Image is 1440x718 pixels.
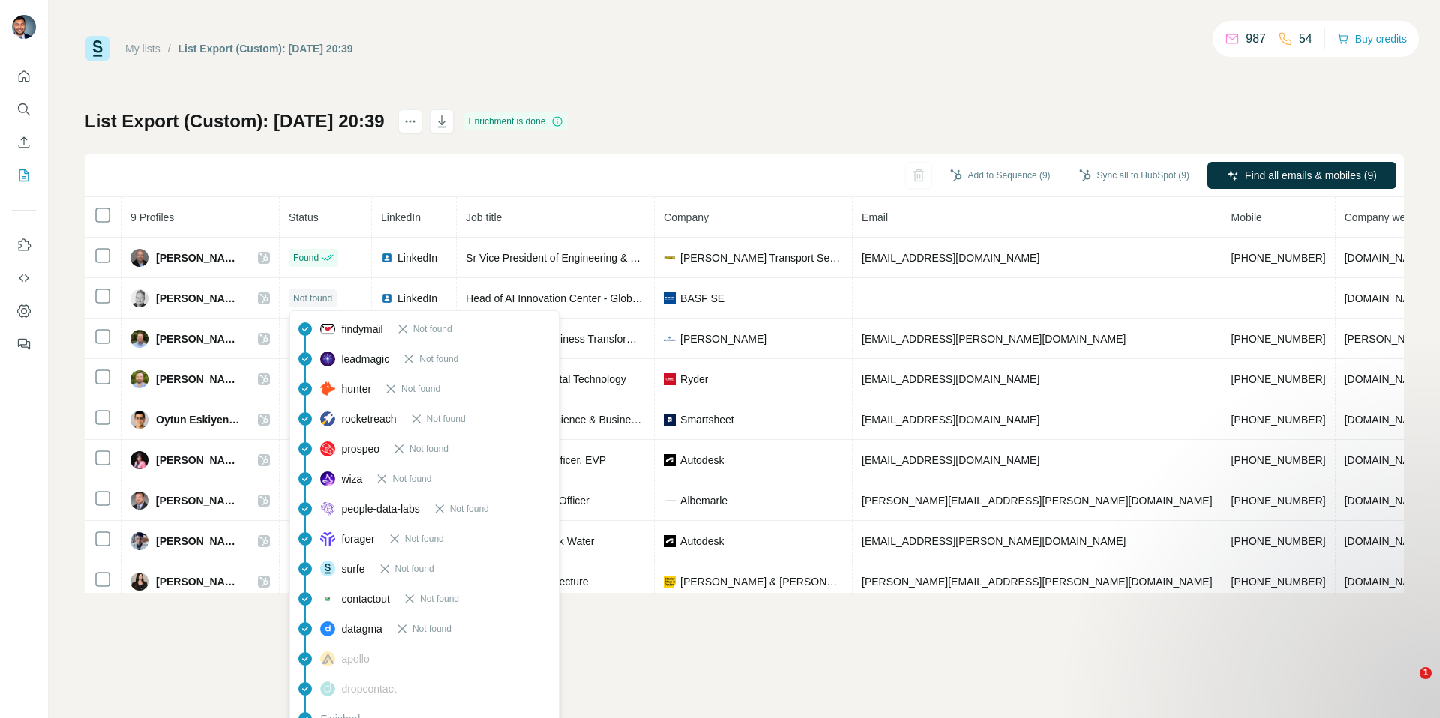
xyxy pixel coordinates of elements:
[156,453,243,468] span: [PERSON_NAME]
[293,251,319,265] span: Found
[1345,454,1429,466] span: [DOMAIN_NAME]
[320,595,335,603] img: provider contactout logo
[12,96,36,123] button: Search
[156,250,243,265] span: [PERSON_NAME]
[466,414,697,426] span: Sr. Director, Data Science & Business Intelligence
[156,574,243,589] span: [PERSON_NAME]
[341,681,396,696] span: dropcontact
[1337,28,1407,49] button: Buy credits
[168,41,171,56] li: /
[862,495,1213,507] span: [PERSON_NAME][EMAIL_ADDRESS][PERSON_NAME][DOMAIN_NAME]
[664,454,676,466] img: company-logo
[12,162,36,189] button: My lists
[1231,211,1262,223] span: Mobile
[320,501,335,515] img: provider people-data-labs logo
[464,112,568,130] div: Enrichment is done
[156,291,243,306] span: [PERSON_NAME]
[341,531,374,546] span: forager
[395,562,434,576] span: Not found
[664,576,676,588] img: company-logo
[680,453,724,468] span: Autodesk
[680,331,766,346] span: [PERSON_NAME]
[1231,333,1326,345] span: [PHONE_NUMBER]
[320,531,335,546] img: provider forager logo
[341,591,390,606] span: contactout
[680,372,708,387] span: Ryder
[398,109,422,133] button: actions
[130,451,148,469] img: Avatar
[862,333,1126,345] span: [EMAIL_ADDRESS][PERSON_NAME][DOMAIN_NAME]
[130,411,148,429] img: Avatar
[1231,495,1326,507] span: [PHONE_NUMBER]
[1069,164,1200,187] button: Sync all to HubSpot (9)
[341,441,379,456] span: prospeo
[466,535,594,547] span: Head of AI, Autodesk Water
[405,532,444,546] span: Not found
[85,36,110,61] img: Surfe Logo
[130,330,148,348] img: Avatar
[1345,252,1429,264] span: [DOMAIN_NAME]
[412,622,451,636] span: Not found
[450,502,489,516] span: Not found
[320,352,335,366] img: provider leadmagic logo
[341,621,382,636] span: datagma
[420,592,459,606] span: Not found
[1345,373,1429,385] span: [DOMAIN_NAME]
[413,322,452,336] span: Not found
[381,292,393,304] img: LinkedIn logo
[381,252,393,264] img: LinkedIn logo
[664,252,676,264] img: company-logo
[12,129,36,156] button: Enrich CSV
[130,211,174,223] span: 9 Profiles
[320,621,335,636] img: provider datagma logo
[862,576,1213,588] span: [PERSON_NAME][EMAIL_ADDRESS][PERSON_NAME][DOMAIN_NAME]
[1345,211,1428,223] span: Company website
[392,472,431,486] span: Not found
[466,292,715,304] span: Head of AI Innovation Center - Global Digital Services
[466,252,683,264] span: Sr Vice President of Engineering & Technology
[341,651,369,666] span: apollo
[862,414,1039,426] span: [EMAIL_ADDRESS][DOMAIN_NAME]
[320,441,335,456] img: provider prospeo logo
[1389,667,1425,703] iframe: Intercom live chat
[341,411,396,426] span: rocketreach
[12,15,36,39] img: Avatar
[341,471,362,486] span: wiza
[130,289,148,307] img: Avatar
[862,535,1126,547] span: [EMAIL_ADDRESS][PERSON_NAME][DOMAIN_NAME]
[341,352,389,366] span: leadmagic
[156,493,243,508] span: [PERSON_NAME]
[381,211,421,223] span: LinkedIn
[664,535,676,547] img: company-logo
[862,252,1039,264] span: [EMAIL_ADDRESS][DOMAIN_NAME]
[1207,162,1396,189] button: Find all emails & mobiles (9)
[680,250,843,265] span: [PERSON_NAME] Transport Services, Inc.
[320,561,335,576] img: provider surfe logo
[320,381,335,395] img: provider hunter logo
[409,442,448,456] span: Not found
[156,534,243,549] span: [PERSON_NAME]
[130,370,148,388] img: Avatar
[156,372,243,387] span: [PERSON_NAME]
[680,534,724,549] span: Autodesk
[125,43,160,55] a: My lists
[12,232,36,259] button: Use Surfe on LinkedIn
[1345,292,1429,304] span: [DOMAIN_NAME]
[862,211,888,223] span: Email
[341,501,419,516] span: people-data-labs
[1231,252,1326,264] span: [PHONE_NUMBER]
[680,574,843,589] span: [PERSON_NAME] & [PERSON_NAME]
[1345,414,1429,426] span: [DOMAIN_NAME]
[466,333,741,345] span: Director- Global Business Transformation and Digitalization
[664,495,676,507] img: company-logo
[419,352,458,366] span: Not found
[1246,30,1266,48] p: 987
[178,41,353,56] div: List Export (Custom): [DATE] 20:39
[320,322,335,337] img: provider findymail logo
[664,292,676,304] img: company-logo
[680,291,724,306] span: BASF SE
[427,412,466,426] span: Not found
[1345,495,1429,507] span: [DOMAIN_NAME]
[1299,30,1312,48] p: 54
[680,412,734,427] span: Smartsheet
